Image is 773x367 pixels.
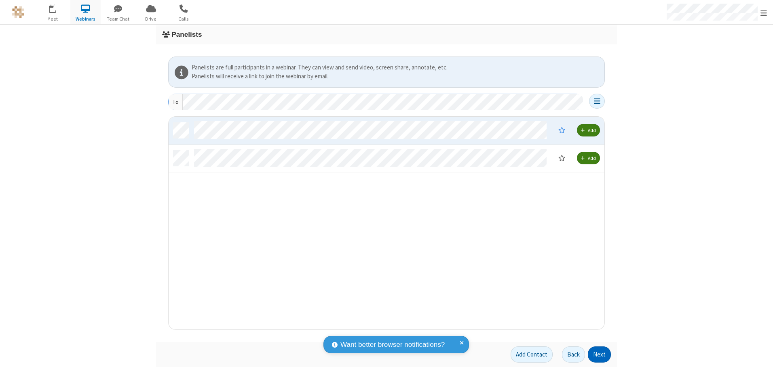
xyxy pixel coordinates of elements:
button: Add [577,124,600,136]
span: Webinars [70,15,101,23]
span: Add [588,127,596,133]
div: Panelists are full participants in a webinar. They can view and send video, screen share, annotat... [192,63,602,72]
button: Next [588,346,611,363]
span: Meet [38,15,68,23]
div: grid [169,117,605,330]
span: Drive [136,15,166,23]
button: Moderator [553,151,571,165]
div: 27 [53,4,61,10]
img: QA Selenium DO NOT DELETE OR CHANGE [12,6,24,18]
button: Add Contact [511,346,553,363]
span: Want better browser notifications? [340,340,445,350]
span: Calls [169,15,199,23]
div: To [169,94,183,110]
h3: Panelists [162,31,611,38]
span: Add [588,155,596,161]
button: Add [577,152,600,164]
button: Back [562,346,585,363]
span: Team Chat [103,15,133,23]
button: Open menu [589,94,605,109]
span: Add Contact [516,350,547,358]
button: This contact cannot be made moderator because they have no account. [553,123,571,137]
div: Panelists will receive a link to join the webinar by email. [192,72,602,81]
